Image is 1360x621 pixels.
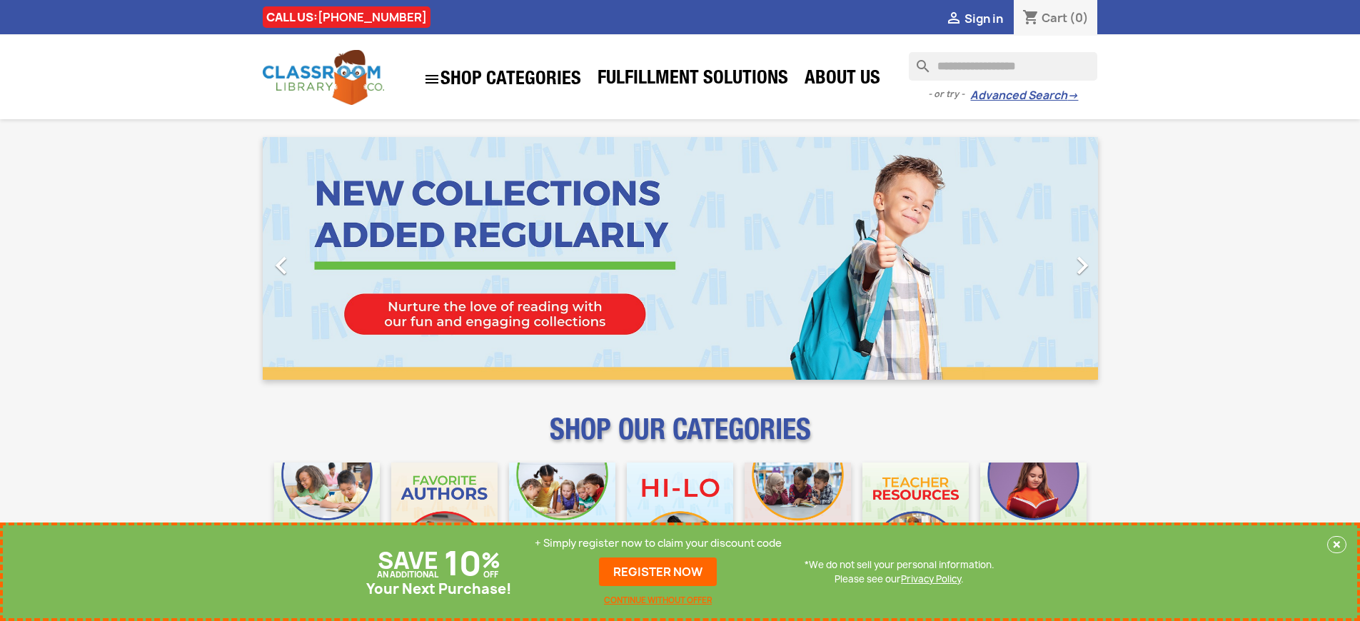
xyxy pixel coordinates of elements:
img: CLC_Teacher_Resources_Mobile.jpg [862,463,969,569]
i:  [945,11,962,28]
img: CLC_Favorite_Authors_Mobile.jpg [391,463,498,569]
img: Classroom Library Company [263,50,384,105]
span: - or try - [928,87,970,101]
span: → [1067,89,1078,103]
p: SHOP OUR CATEGORIES [263,425,1098,451]
span: (0) [1069,10,1089,26]
a: Fulfillment Solutions [590,66,795,94]
a: Advanced Search→ [970,89,1078,103]
input: Search [909,52,1097,81]
i: shopping_cart [1022,10,1039,27]
a: SHOP CATEGORIES [416,64,588,95]
a: Next [972,137,1098,380]
span: Cart [1042,10,1067,26]
ul: Carousel container [263,137,1098,380]
span: Sign in [964,11,1003,26]
img: CLC_Phonics_And_Decodables_Mobile.jpg [509,463,615,569]
i:  [1064,248,1100,283]
a: About Us [797,66,887,94]
a: Previous [263,137,388,380]
i: search [909,52,926,69]
img: CLC_Dyslexia_Mobile.jpg [980,463,1087,569]
div: CALL US: [263,6,430,28]
a:  Sign in [945,11,1003,26]
i:  [423,71,440,88]
a: [PHONE_NUMBER] [318,9,427,25]
img: CLC_Bulk_Mobile.jpg [274,463,381,569]
img: CLC_Fiction_Nonfiction_Mobile.jpg [745,463,851,569]
img: CLC_HiLo_Mobile.jpg [627,463,733,569]
i:  [263,248,299,283]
